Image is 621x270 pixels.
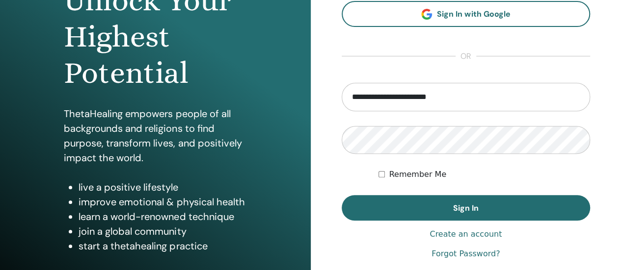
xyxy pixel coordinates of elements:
a: Create an account [430,228,502,240]
li: improve emotional & physical health [79,195,246,209]
span: Sign In with Google [437,9,510,19]
p: ThetaHealing empowers people of all backgrounds and religions to find purpose, transform lives, a... [64,106,246,165]
a: Forgot Password? [432,248,500,260]
li: learn a world-renowned technique [79,209,246,224]
label: Remember Me [389,169,446,180]
div: Keep me authenticated indefinitely or until I manually logout [378,169,590,180]
span: or [456,50,476,62]
li: live a positive lifestyle [79,180,246,195]
li: join a global community [79,224,246,239]
button: Sign In [342,195,591,221]
a: Sign In with Google [342,1,591,27]
span: Sign In [453,203,479,213]
li: start a thetahealing practice [79,239,246,253]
